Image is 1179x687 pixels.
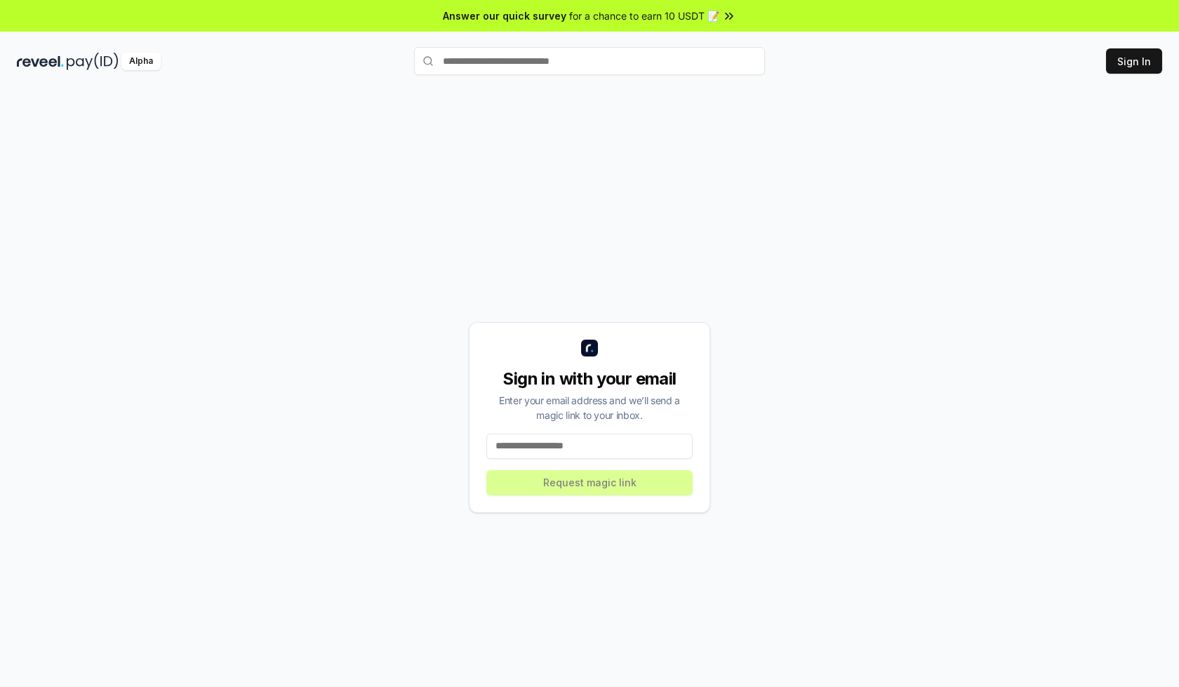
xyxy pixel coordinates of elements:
[121,53,161,70] div: Alpha
[581,340,598,356] img: logo_small
[443,8,566,23] span: Answer our quick survey
[569,8,719,23] span: for a chance to earn 10 USDT 📝
[1106,48,1162,74] button: Sign In
[17,53,64,70] img: reveel_dark
[486,393,693,422] div: Enter your email address and we’ll send a magic link to your inbox.
[67,53,119,70] img: pay_id
[486,368,693,390] div: Sign in with your email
